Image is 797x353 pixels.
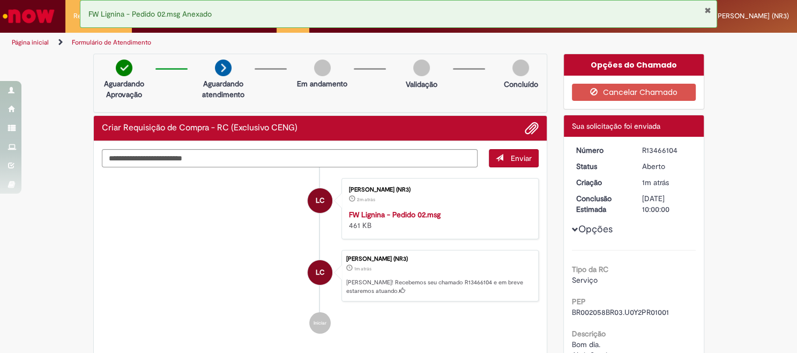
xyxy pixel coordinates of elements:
[102,167,539,344] ul: Histórico de tíquete
[572,121,660,131] span: Sua solicitação foi enviada
[572,307,669,317] span: BR002058BR03.U0Y2PR01001
[308,188,332,213] div: Leonardo Felipe Sales de Carvalho (NR3)
[197,78,249,100] p: Aguardando atendimento
[413,60,430,76] img: img-circle-grey.png
[116,60,132,76] img: check-circle-green.png
[512,60,529,76] img: img-circle-grey.png
[572,297,586,306] b: PEP
[102,149,478,168] textarea: Digite sua mensagem aqui...
[73,11,111,21] span: Requisições
[316,188,325,214] span: LC
[349,187,527,193] div: [PERSON_NAME] (NR3)
[568,145,634,156] dt: Número
[102,123,297,133] h2: Criar Requisição de Compra - RC (Exclusivo CENG) Histórico de tíquete
[572,84,696,101] button: Cancelar Chamado
[716,11,789,20] span: [PERSON_NAME] (NR3)
[297,78,347,89] p: Em andamento
[642,193,692,215] div: [DATE] 10:00:00
[642,178,669,187] span: 1m atrás
[354,266,371,272] time: 01/09/2025 06:59:46
[346,256,533,262] div: [PERSON_NAME] (NR3)
[572,329,606,339] b: Descrição
[88,9,212,19] span: FW Lignina - Pedido 02.msg Anexado
[642,177,692,188] div: 01/09/2025 06:59:46
[503,79,538,90] p: Concluído
[349,209,527,231] div: 461 KB
[568,161,634,172] dt: Status
[102,250,539,301] li: Leonardo Felipe Sales de Carvalho (NR3)
[215,60,232,76] img: arrow-next.png
[357,196,375,203] span: 2m atrás
[316,260,325,285] span: LC
[357,196,375,203] time: 01/09/2025 06:59:44
[572,264,608,274] b: Tipo da RC
[642,161,692,172] div: Aberto
[564,54,704,76] div: Opções do Chamado
[406,79,437,90] p: Validação
[346,278,533,295] p: [PERSON_NAME]! Recebemos seu chamado R13466104 e em breve estaremos atuando.
[525,121,539,135] button: Adicionar anexos
[12,38,49,47] a: Página inicial
[568,177,634,188] dt: Criação
[1,5,56,27] img: ServiceNow
[568,193,634,215] dt: Conclusão Estimada
[349,210,441,219] a: FW Lignina - Pedido 02.msg
[314,60,331,76] img: img-circle-grey.png
[308,260,332,285] div: Leonardo Felipe Sales de Carvalho (NR3)
[642,145,692,156] div: R13466104
[98,78,150,100] p: Aguardando Aprovação
[511,153,532,163] span: Enviar
[489,149,539,167] button: Enviar
[8,33,523,53] ul: Trilhas de página
[354,266,371,272] span: 1m atrás
[72,38,151,47] a: Formulário de Atendimento
[642,178,669,187] time: 01/09/2025 06:59:46
[572,275,598,285] span: Serviço
[704,6,711,14] button: Fechar Notificação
